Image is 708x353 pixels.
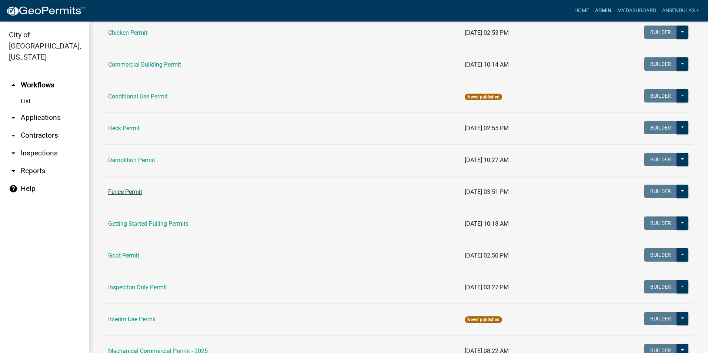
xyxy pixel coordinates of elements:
button: Builder [644,26,677,39]
a: ansendulas [659,4,702,18]
button: Builder [644,153,677,166]
span: [DATE] 03:27 PM [465,284,509,291]
i: arrow_drop_up [9,81,18,90]
button: Builder [644,216,677,230]
a: Conditional Use Permit [108,93,168,100]
span: [DATE] 02:50 PM [465,252,509,259]
a: Home [571,4,592,18]
button: Builder [644,312,677,325]
button: Builder [644,57,677,71]
i: arrow_drop_down [9,113,18,122]
span: [DATE] 10:18 AM [465,220,509,227]
span: [DATE] 02:53 PM [465,29,509,36]
a: Inspection Only Permit [108,284,167,291]
i: arrow_drop_down [9,131,18,140]
button: Builder [644,280,677,293]
span: [DATE] 10:14 AM [465,61,509,68]
a: Goat Permit [108,252,139,259]
span: [DATE] 10:27 AM [465,157,509,164]
i: arrow_drop_down [9,167,18,175]
span: [DATE] 02:55 PM [465,125,509,132]
span: Never published [465,316,502,323]
button: Builder [644,121,677,134]
a: Interim Use Permit [108,316,156,323]
a: My Dashboard [614,4,659,18]
a: Demolition Permit [108,157,155,164]
a: Chicken Permit [108,29,147,36]
i: help [9,184,18,193]
button: Builder [644,89,677,102]
span: Never published [465,94,502,100]
button: Builder [644,248,677,262]
button: Builder [644,185,677,198]
a: Deck Permit [108,125,140,132]
span: [DATE] 03:51 PM [465,188,509,195]
a: Getting Started Pulling Permits [108,220,188,227]
i: arrow_drop_down [9,149,18,158]
a: Admin [592,4,614,18]
a: Fence Permit [108,188,142,195]
a: Commercial Building Permit [108,61,181,68]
